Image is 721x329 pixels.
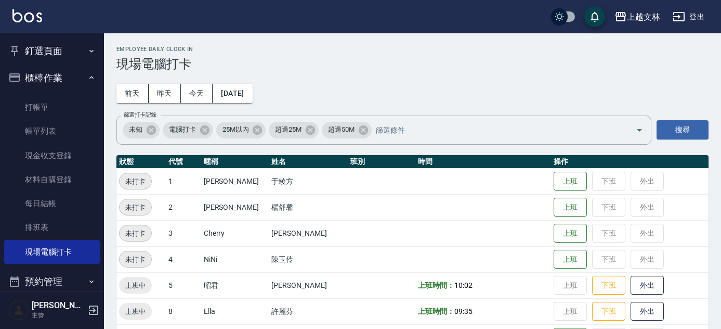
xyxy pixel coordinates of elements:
td: 陳玉伶 [269,246,348,272]
button: 外出 [631,302,664,321]
td: 昭君 [201,272,269,298]
td: 3 [166,220,201,246]
button: 上班 [554,198,587,217]
th: 操作 [551,155,709,169]
td: 于綾方 [269,168,348,194]
button: 昨天 [149,84,181,103]
td: Cherry [201,220,269,246]
button: 今天 [181,84,213,103]
div: 上越文林 [627,10,660,23]
a: 材料自購登錄 [4,168,100,192]
td: 5 [166,272,201,298]
td: 1 [166,168,201,194]
div: 25M以內 [216,122,266,138]
button: 預約管理 [4,268,100,295]
td: 4 [166,246,201,272]
button: 外出 [631,276,664,295]
td: [PERSON_NAME] [269,272,348,298]
span: 未打卡 [120,228,151,239]
button: 前天 [116,84,149,103]
a: 排班表 [4,216,100,239]
th: 暱稱 [201,155,269,169]
td: [PERSON_NAME] [201,194,269,220]
span: 電腦打卡 [163,124,202,135]
h2: Employee Daily Clock In [116,46,709,53]
button: 櫃檯作業 [4,65,100,92]
b: 上班時間： [418,307,454,315]
th: 姓名 [269,155,348,169]
input: 篩選條件 [373,121,618,139]
th: 時間 [415,155,551,169]
td: 楊舒馨 [269,194,348,220]
a: 現金收支登錄 [4,144,100,168]
button: [DATE] [213,84,252,103]
div: 未知 [123,122,160,138]
td: [PERSON_NAME] [269,220,348,246]
span: 未打卡 [120,176,151,187]
span: 25M以內 [216,124,255,135]
span: 09:35 [454,307,473,315]
span: 未知 [123,124,149,135]
a: 帳單列表 [4,119,100,143]
div: 超過25M [269,122,319,138]
button: save [584,6,605,27]
h3: 現場電腦打卡 [116,57,709,71]
span: 上班中 [119,306,152,317]
button: 上越文林 [610,6,664,28]
span: 10:02 [454,281,473,289]
img: Logo [12,9,42,22]
div: 電腦打卡 [163,122,213,138]
td: 8 [166,298,201,324]
span: 未打卡 [120,254,151,265]
button: 搜尋 [657,120,709,140]
h5: [PERSON_NAME] [32,300,85,311]
button: 登出 [668,7,709,27]
th: 代號 [166,155,201,169]
a: 現場電腦打卡 [4,240,100,264]
th: 狀態 [116,155,166,169]
td: NiNi [201,246,269,272]
td: Ella [201,298,269,324]
button: 上班 [554,172,587,191]
button: 釘選頁面 [4,37,100,65]
td: [PERSON_NAME] [201,168,269,194]
span: 上班中 [119,280,152,291]
div: 超過50M [322,122,372,138]
th: 班別 [348,155,415,169]
button: Open [631,122,648,138]
span: 超過25M [269,124,308,135]
a: 每日結帳 [4,192,100,216]
p: 主管 [32,311,85,320]
td: 2 [166,194,201,220]
span: 未打卡 [120,202,151,213]
span: 超過50M [322,124,361,135]
button: 上班 [554,224,587,243]
button: 上班 [554,250,587,269]
td: 許麗芬 [269,298,348,324]
b: 上班時間： [418,281,454,289]
a: 打帳單 [4,95,100,119]
button: 下班 [592,302,625,321]
img: Person [8,300,29,321]
button: 下班 [592,276,625,295]
label: 篩選打卡記錄 [124,111,156,119]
